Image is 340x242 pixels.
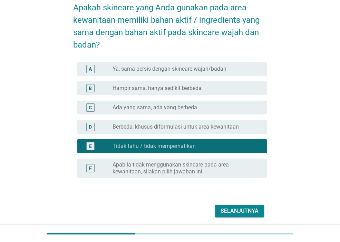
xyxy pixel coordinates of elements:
[89,84,92,92] div: B
[113,161,256,175] label: Apabila tidak menggunakan skincare pada area kewanitaan, silakan pilih jawaban ini
[89,164,92,172] div: F
[113,65,226,72] label: Ya, sama persis dengan skincare wajah/badan
[113,143,196,150] label: Tidak tahu / tidak memperhatikan
[113,104,197,111] label: Ada yang sama, ada yang berbeda
[89,104,92,111] div: C
[89,65,92,72] div: A
[215,205,264,217] button: Selanjutnya
[113,123,239,130] label: Berbeda, khusus diformulasi untuk area kewanitaan
[221,207,259,215] div: Selanjutnya
[89,123,92,130] div: D
[113,85,202,92] label: Hampir sama, hanya sedikit berbeda
[89,142,92,150] div: E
